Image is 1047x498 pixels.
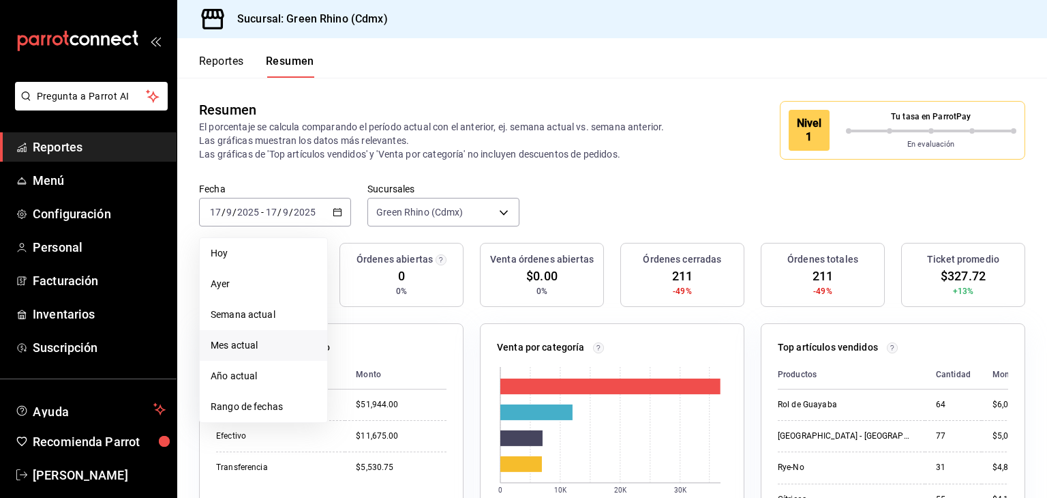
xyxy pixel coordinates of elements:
span: 0% [536,285,547,297]
button: open_drawer_menu [150,35,161,46]
span: Rango de fechas [211,400,316,414]
div: Rol de Guayaba [778,399,914,411]
span: Suscripción [33,338,166,357]
button: Pregunta a Parrot AI [15,82,168,111]
span: Hoy [211,246,316,261]
input: ---- [237,207,260,218]
span: 211 [813,267,833,285]
span: $0.00 [526,267,558,285]
span: / [222,207,226,218]
span: Personal [33,238,166,257]
h3: Venta órdenes abiertas [490,252,594,267]
p: Venta por categoría [497,340,585,355]
input: -- [282,207,289,218]
th: Monto [345,360,446,390]
text: 30K [674,486,687,494]
span: $327.72 [941,267,986,285]
h3: Órdenes cerradas [643,252,721,267]
h3: Órdenes abiertas [356,252,433,267]
input: -- [209,207,222,218]
span: Inventarios [33,305,166,323]
div: navigation tabs [199,55,314,78]
span: 0 [398,267,405,285]
div: Efectivo [216,430,334,442]
div: $51,944.00 [356,399,446,411]
div: Transferencia [216,462,334,473]
h3: Órdenes totales [787,252,858,267]
input: ---- [293,207,316,218]
span: Semana actual [211,308,316,322]
div: $11,675.00 [356,430,446,442]
div: Resumen [199,100,256,120]
text: 10K [554,486,567,494]
div: 77 [936,430,971,442]
div: [GEOGRAPHIC_DATA] - [GEOGRAPHIC_DATA] [778,430,914,442]
span: Mes actual [211,338,316,353]
div: 64 [936,399,971,411]
span: - [261,207,264,218]
p: Top artículos vendidos [778,340,878,355]
span: -49% [813,285,832,297]
span: +13% [953,285,974,297]
span: / [277,207,282,218]
span: / [289,207,293,218]
div: Nivel 1 [789,110,830,151]
span: 0% [396,285,407,297]
th: Cantidad [925,360,982,390]
span: Ayuda [33,401,148,418]
span: 211 [672,267,693,285]
label: Sucursales [367,184,519,194]
span: Menú [33,171,166,190]
span: Año actual [211,369,316,383]
span: Configuración [33,205,166,223]
input: -- [265,207,277,218]
th: Productos [778,360,925,390]
div: $4,805.00 [992,462,1030,473]
span: Pregunta a Parrot AI [37,89,147,104]
span: Facturación [33,272,166,290]
div: 31 [936,462,971,473]
span: [PERSON_NAME] [33,466,166,484]
p: El porcentaje se calcula comparando el período actual con el anterior, ej. semana actual vs. sema... [199,120,681,161]
button: Reportes [199,55,244,78]
div: $6,080.00 [992,399,1030,411]
div: Rye-No [778,462,914,473]
input: -- [226,207,232,218]
span: Recomienda Parrot [33,433,166,451]
text: 20K [614,486,627,494]
button: Resumen [266,55,314,78]
span: Ayer [211,277,316,291]
h3: Ticket promedio [927,252,999,267]
a: Pregunta a Parrot AI [10,99,168,113]
p: Tu tasa en ParrotPay [846,111,1017,123]
div: $5,530.75 [356,462,446,473]
p: En evaluación [846,139,1017,151]
span: / [232,207,237,218]
div: $5,005.00 [992,430,1030,442]
h3: Sucursal: Green Rhino (Cdmx) [226,11,388,27]
span: Reportes [33,138,166,156]
label: Fecha [199,184,351,194]
text: 0 [498,486,502,494]
span: Green Rhino (Cdmx) [376,205,463,219]
span: -49% [673,285,692,297]
th: Monto [982,360,1030,390]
